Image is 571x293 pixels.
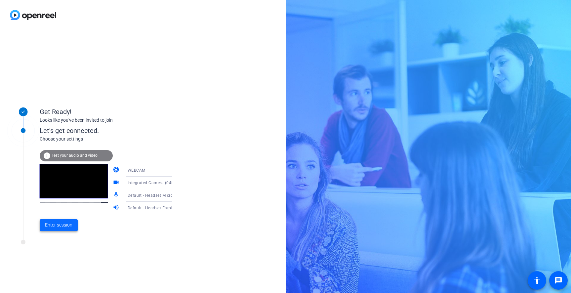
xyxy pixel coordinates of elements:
span: WEBCAM [128,168,145,173]
span: Default - Headset Microphone (Jabra EVOLVE 20 MS) (0b0e:0300) [128,192,255,198]
mat-icon: videocam [113,179,121,187]
span: Default - Headset Earphone (Jabra EVOLVE 20 MS) (0b0e:0300) [128,205,251,210]
div: Let's get connected. [40,126,185,136]
mat-icon: message [554,276,562,284]
button: Enter session [40,219,78,231]
mat-icon: info [43,152,51,160]
mat-icon: mic_none [113,191,121,199]
div: Get Ready! [40,107,172,117]
span: Integrated Camera (04f2:b761) [128,180,188,185]
span: Enter session [45,222,72,229]
div: Looks like you've been invited to join [40,117,172,124]
mat-icon: volume_up [113,204,121,212]
div: Choose your settings [40,136,185,143]
span: Test your audio and video [52,153,98,158]
mat-icon: camera [113,166,121,174]
mat-icon: accessibility [533,276,541,284]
